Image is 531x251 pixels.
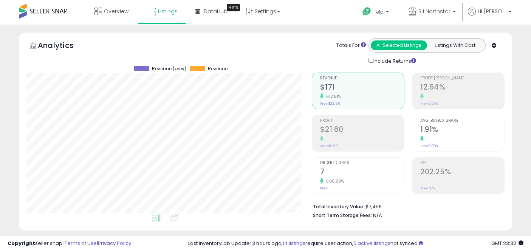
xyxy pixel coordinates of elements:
[420,167,504,178] h2: 202.25%
[356,1,396,25] a: Help
[478,8,506,15] span: Hi [PERSON_NAME]
[320,101,341,106] small: Prev: $23.99
[427,40,483,50] button: Listings With Cost
[8,240,35,247] strong: Copyright
[320,144,338,148] small: Prev: $0.00
[468,8,511,25] a: Hi [PERSON_NAME]
[491,240,523,247] span: 2025-10-7 23:32 GMT
[420,186,435,191] small: Prev: N/A
[420,83,504,93] h2: 12.64%
[8,240,131,247] div: seller snap | |
[420,144,438,148] small: Prev: 0.00%
[313,201,499,211] li: $7,456
[420,125,504,135] h2: 1.91%
[38,40,88,53] h5: Analytics
[313,212,372,218] b: Short Term Storage Fees:
[373,212,382,219] span: N/A
[324,178,344,184] small: 600.00%
[324,94,341,99] small: 612.51%
[418,8,450,15] span: SJ Northstar
[320,161,404,165] span: Ordered Items
[373,9,384,15] span: Help
[204,8,228,15] span: DataHub
[336,42,366,49] div: Totals For
[320,83,404,93] h2: $171
[362,7,372,16] i: Get Help
[158,8,178,15] span: Listings
[188,240,523,247] div: Last InventoryLab Update: 3 hours ago, require user action, not synced.
[104,8,128,15] span: Overview
[420,161,504,165] span: ROI
[227,4,240,11] div: Tooltip anchor
[152,66,186,71] span: Revenue (prev)
[320,76,404,81] span: Revenue
[420,119,504,123] span: Avg. Buybox Share
[320,186,330,191] small: Prev: 1
[420,76,504,81] span: Profit [PERSON_NAME]
[320,125,404,135] h2: $21.60
[313,203,364,210] b: Total Inventory Value:
[353,240,390,247] a: 5 active listings
[320,119,404,123] span: Profit
[320,167,404,178] h2: 7
[420,101,438,106] small: Prev: 0.00%
[65,240,97,247] a: Terms of Use
[208,66,228,71] span: Revenue
[283,240,305,247] a: 14 listings
[371,40,427,50] button: All Selected Listings
[363,56,425,65] div: Include Returns
[98,240,131,247] a: Privacy Policy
